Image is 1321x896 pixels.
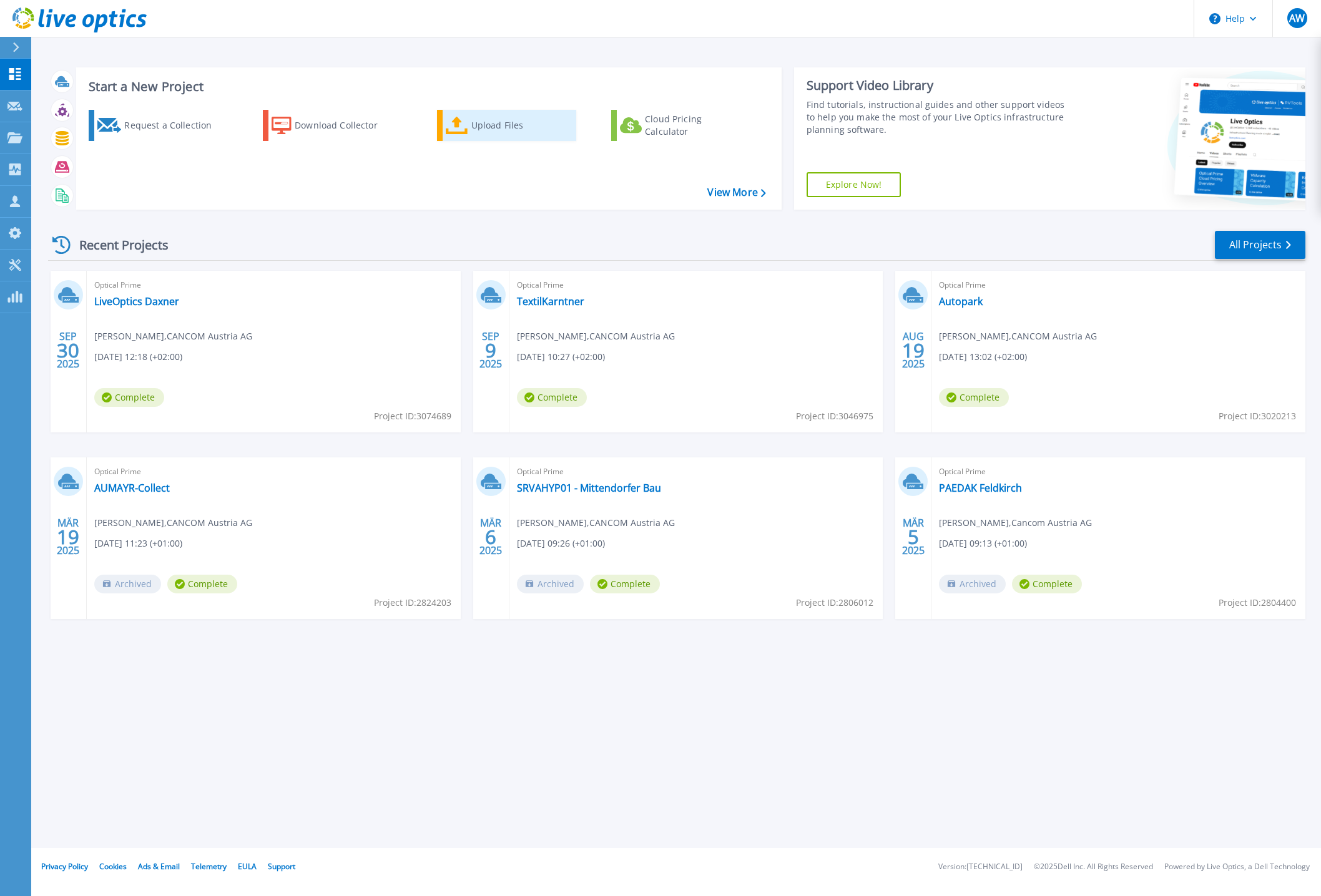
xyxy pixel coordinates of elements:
a: All Projects [1215,231,1305,259]
a: Download Collector [263,110,402,141]
div: Support Video Library [807,77,1069,94]
div: Find tutorials, instructional guides and other support videos to help you make the most of your L... [807,99,1069,136]
a: Telemetry [191,861,227,872]
span: [DATE] 13:02 (+02:00) [939,350,1027,364]
span: [PERSON_NAME] , CANCOM Austria AG [94,516,252,530]
span: 19 [57,532,79,542]
span: [PERSON_NAME] , CANCOM Austria AG [517,329,675,343]
div: Upload Files [471,113,571,138]
div: Request a Collection [124,113,224,138]
div: Download Collector [295,113,395,138]
span: Complete [517,388,587,407]
div: SEP 2025 [56,328,80,373]
span: Complete [590,575,660,593]
span: Complete [94,388,164,407]
span: Optical Prime [939,465,1298,479]
span: 9 [485,345,496,356]
span: Optical Prime [939,278,1298,292]
span: Optical Prime [517,278,876,292]
div: MÄR 2025 [901,514,925,560]
a: EULA [238,861,257,872]
div: SEP 2025 [479,328,503,373]
span: [DATE] 10:27 (+02:00) [517,350,605,364]
a: AUMAYR-Collect [94,482,170,494]
a: Autopark [939,295,983,308]
span: [PERSON_NAME] , CANCOM Austria AG [517,516,675,530]
div: Recent Projects [48,230,185,260]
div: MÄR 2025 [56,514,80,560]
span: Optical Prime [517,465,876,479]
div: MÄR 2025 [479,514,503,560]
h3: Start a New Project [89,80,765,94]
span: [DATE] 09:13 (+01:00) [939,537,1027,550]
li: Powered by Live Optics, a Dell Technology [1164,863,1310,871]
span: Complete [939,388,1009,407]
span: [PERSON_NAME] , CANCOM Austria AG [94,329,252,343]
span: [DATE] 12:18 (+02:00) [94,350,182,364]
span: Project ID: 2824203 [374,596,451,610]
a: Upload Files [437,110,576,141]
a: SRVAHYP01 - Mittendorfer Bau [517,482,661,494]
a: View More [707,187,765,198]
span: Project ID: 2806012 [796,596,873,610]
div: AUG 2025 [901,328,925,373]
li: © 2025 Dell Inc. All Rights Reserved [1034,863,1153,871]
span: 6 [485,532,496,542]
a: LiveOptics Daxner [94,295,179,308]
a: PAEDAK Feldkirch [939,482,1022,494]
span: [DATE] 11:23 (+01:00) [94,537,182,550]
span: Project ID: 3020213 [1219,409,1296,423]
span: Project ID: 3046975 [796,409,873,423]
span: Project ID: 2804400 [1219,596,1296,610]
a: Privacy Policy [41,861,88,872]
li: Version: [TECHNICAL_ID] [938,863,1023,871]
span: 19 [902,345,925,356]
span: [PERSON_NAME] , CANCOM Austria AG [939,329,1097,343]
span: [PERSON_NAME] , Cancom Austria AG [939,516,1092,530]
span: Complete [1012,575,1082,593]
a: Explore Now! [807,172,901,197]
a: Ads & Email [138,861,180,872]
span: AW [1289,13,1305,23]
a: Request a Collection [89,110,228,141]
span: Archived [939,575,1006,593]
span: Archived [94,575,161,593]
a: Cookies [99,861,127,872]
span: 30 [57,345,79,356]
span: Optical Prime [94,278,453,292]
div: Cloud Pricing Calculator [645,113,745,138]
span: Complete [167,575,237,593]
a: Support [268,861,295,872]
a: TextilKarntner [517,295,584,308]
span: 5 [908,532,919,542]
span: Optical Prime [94,465,453,479]
span: Project ID: 3074689 [374,409,451,423]
span: Archived [517,575,584,593]
span: [DATE] 09:26 (+01:00) [517,537,605,550]
a: Cloud Pricing Calculator [611,110,750,141]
